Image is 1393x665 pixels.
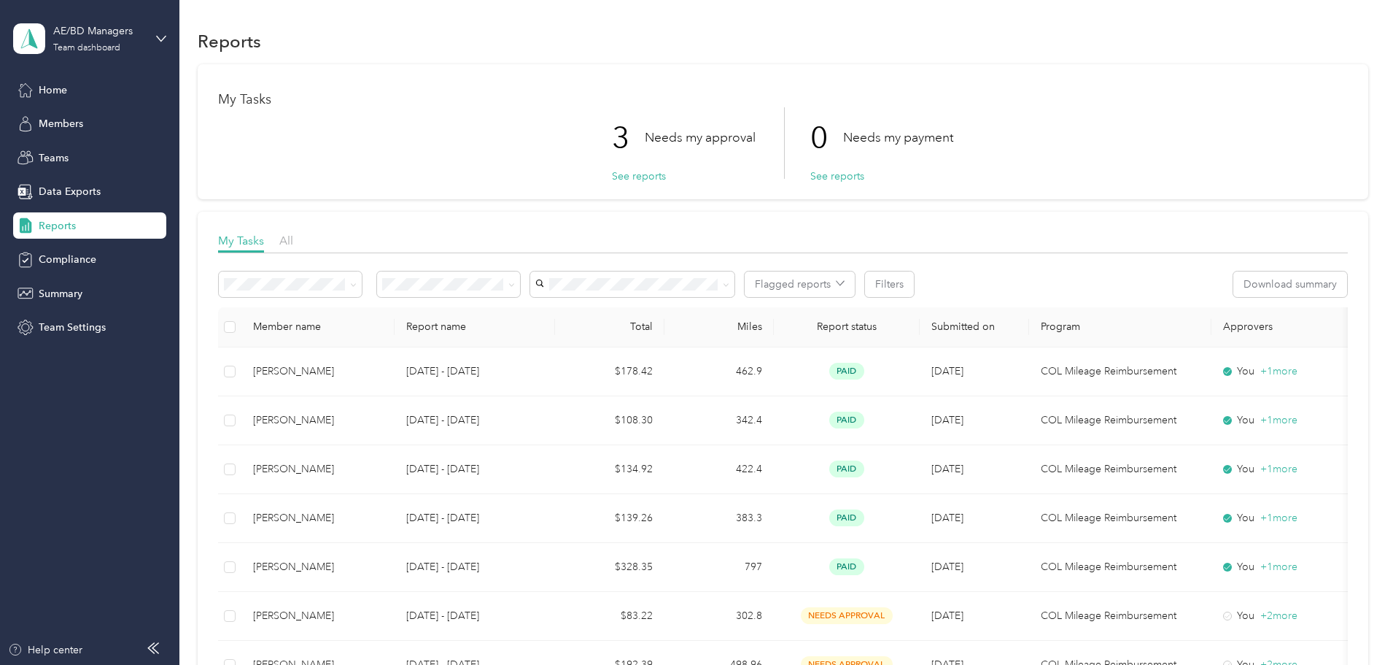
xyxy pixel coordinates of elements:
[567,320,653,333] div: Total
[253,320,383,333] div: Member name
[1029,543,1211,592] td: COL Mileage Reimbursement
[931,512,963,524] span: [DATE]
[1223,461,1346,477] div: You
[253,364,383,380] div: [PERSON_NAME]
[1233,272,1347,297] button: Download summary
[1260,561,1297,573] span: + 1 more
[555,445,664,494] td: $134.92
[406,412,543,428] p: [DATE] - [DATE]
[829,461,864,477] span: paid
[1211,307,1357,347] th: Approvers
[810,107,843,169] p: 0
[612,107,645,169] p: 3
[39,116,83,131] span: Members
[920,307,1029,347] th: Submitted on
[664,592,774,641] td: 302.8
[39,82,67,98] span: Home
[664,494,774,543] td: 383.3
[1223,412,1346,428] div: You
[253,412,383,428] div: [PERSON_NAME]
[39,184,101,199] span: Data Exports
[1029,445,1211,494] td: COL Mileage Reimbursement
[1029,347,1211,396] td: COL Mileage Reimbursement
[664,445,774,494] td: 422.4
[664,543,774,592] td: 797
[1041,412,1200,428] p: COL Mileage Reimbursement
[406,608,543,624] p: [DATE] - [DATE]
[218,234,264,247] span: My Tasks
[1223,510,1346,526] div: You
[279,234,293,247] span: All
[1223,559,1346,575] div: You
[53,44,120,53] div: Team dashboard
[53,23,144,39] div: AE/BD Managers
[1223,364,1346,380] div: You
[555,494,664,543] td: $139.26
[1029,592,1211,641] td: COL Mileage Reimbursement
[785,320,908,333] span: Report status
[39,150,69,166] span: Teams
[1041,364,1200,380] p: COL Mileage Reimbursement
[645,128,756,147] p: Needs my approval
[1029,396,1211,445] td: COL Mileage Reimbursement
[1029,307,1211,347] th: Program
[253,559,383,575] div: [PERSON_NAME]
[406,461,543,477] p: [DATE] - [DATE]
[406,559,543,575] p: [DATE] - [DATE]
[829,363,864,380] span: paid
[8,642,82,658] button: Help center
[931,463,963,475] span: [DATE]
[829,510,864,526] span: paid
[39,218,76,234] span: Reports
[198,34,261,49] h1: Reports
[810,169,864,184] button: See reports
[406,510,543,526] p: [DATE] - [DATE]
[39,286,82,301] span: Summary
[555,543,664,592] td: $328.35
[555,592,664,641] td: $83.22
[1260,414,1297,426] span: + 1 more
[829,558,864,575] span: paid
[555,347,664,396] td: $178.42
[555,396,664,445] td: $108.30
[1260,512,1297,524] span: + 1 more
[664,347,774,396] td: 462.9
[241,307,395,347] th: Member name
[676,320,762,333] div: Miles
[745,272,855,297] button: Flagged reports
[39,252,96,267] span: Compliance
[1311,583,1393,665] iframe: Everlance-gr Chat Button Frame
[1029,494,1211,543] td: COL Mileage Reimbursement
[829,412,864,428] span: paid
[39,320,106,335] span: Team Settings
[1260,610,1297,622] span: + 2 more
[1041,559,1200,575] p: COL Mileage Reimbursement
[1041,608,1200,624] p: COL Mileage Reimbursement
[931,414,963,426] span: [DATE]
[612,169,666,184] button: See reports
[218,92,1348,107] h1: My Tasks
[931,365,963,377] span: [DATE]
[406,364,543,380] p: [DATE] - [DATE]
[1041,461,1200,477] p: COL Mileage Reimbursement
[253,461,383,477] div: [PERSON_NAME]
[253,510,383,526] div: [PERSON_NAME]
[865,272,914,297] button: Filters
[1260,365,1297,377] span: + 1 more
[801,607,893,624] span: needs approval
[1041,510,1200,526] p: COL Mileage Reimbursement
[395,307,555,347] th: Report name
[664,396,774,445] td: 342.4
[843,128,953,147] p: Needs my payment
[931,561,963,573] span: [DATE]
[931,610,963,622] span: [DATE]
[1260,463,1297,475] span: + 1 more
[253,608,383,624] div: [PERSON_NAME]
[1223,608,1346,624] div: You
